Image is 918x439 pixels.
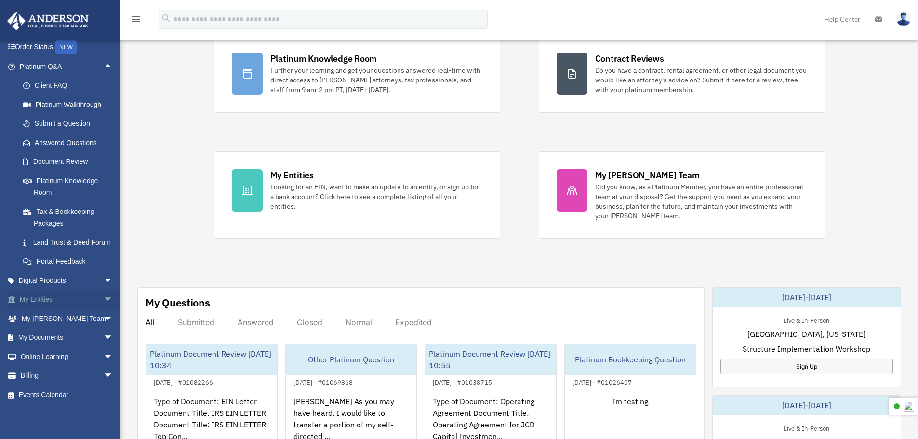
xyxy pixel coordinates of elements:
[104,290,123,310] span: arrow_drop_down
[713,396,901,415] div: [DATE]-[DATE]
[7,328,128,347] a: My Documentsarrow_drop_down
[7,290,128,309] a: My Entitiesarrow_drop_down
[595,66,807,94] div: Do you have a contract, rental agreement, or other legal document you would like an attorney's ad...
[7,366,128,386] a: Billingarrow_drop_down
[395,318,432,327] div: Expedited
[565,376,639,386] div: [DATE] - #01026407
[539,151,825,239] a: My [PERSON_NAME] Team Did you know, as a Platinum Member, you have an entire professional team at...
[104,347,123,367] span: arrow_drop_down
[13,171,128,202] a: Platinum Knowledge Room
[146,295,210,310] div: My Questions
[747,328,865,340] span: [GEOGRAPHIC_DATA], [US_STATE]
[146,376,221,386] div: [DATE] - #01082266
[146,344,277,375] div: Platinum Document Review [DATE] 10:34
[346,318,372,327] div: Normal
[13,95,128,114] a: Platinum Walkthrough
[7,271,128,290] a: Digital Productsarrow_drop_down
[146,318,155,327] div: All
[55,40,77,54] div: NEW
[713,288,901,307] div: [DATE]-[DATE]
[104,328,123,348] span: arrow_drop_down
[270,53,377,65] div: Platinum Knowledge Room
[104,366,123,386] span: arrow_drop_down
[776,315,837,325] div: Live & In-Person
[104,271,123,291] span: arrow_drop_down
[286,376,360,386] div: [DATE] - #01069868
[743,343,870,355] span: Structure Implementation Workshop
[13,252,128,271] a: Portal Feedback
[297,318,322,327] div: Closed
[425,376,500,386] div: [DATE] - #01038715
[161,13,172,24] i: search
[4,12,92,30] img: Anderson Advisors Platinum Portal
[104,309,123,329] span: arrow_drop_down
[270,182,482,211] div: Looking for an EIN, want to make an update to an entity, or sign up for a bank account? Click her...
[214,151,500,239] a: My Entities Looking for an EIN, want to make an update to an entity, or sign up for a bank accoun...
[130,17,142,25] a: menu
[595,182,807,221] div: Did you know, as a Platinum Member, you have an entire professional team at your disposal? Get th...
[104,57,123,77] span: arrow_drop_up
[13,114,128,133] a: Submit a Question
[425,344,556,375] div: Platinum Document Review [DATE] 10:55
[270,169,314,181] div: My Entities
[720,359,893,374] a: Sign Up
[896,12,911,26] img: User Pic
[7,38,128,57] a: Order StatusNEW
[270,66,482,94] div: Further your learning and get your questions answered real-time with direct access to [PERSON_NAM...
[13,202,128,233] a: Tax & Bookkeeping Packages
[13,233,128,252] a: Land Trust & Deed Forum
[178,318,214,327] div: Submitted
[595,169,700,181] div: My [PERSON_NAME] Team
[214,35,500,113] a: Platinum Knowledge Room Further your learning and get your questions answered real-time with dire...
[13,133,128,152] a: Answered Questions
[539,35,825,113] a: Contract Reviews Do you have a contract, rental agreement, or other legal document you would like...
[7,385,128,404] a: Events Calendar
[238,318,274,327] div: Answered
[7,57,128,76] a: Platinum Q&Aarrow_drop_up
[13,76,128,95] a: Client FAQ
[595,53,664,65] div: Contract Reviews
[286,344,417,375] div: Other Platinum Question
[7,309,128,328] a: My [PERSON_NAME] Teamarrow_drop_down
[7,347,128,366] a: Online Learningarrow_drop_down
[13,152,128,172] a: Document Review
[776,423,837,433] div: Live & In-Person
[565,344,696,375] div: Platinum Bookkeeping Question
[130,13,142,25] i: menu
